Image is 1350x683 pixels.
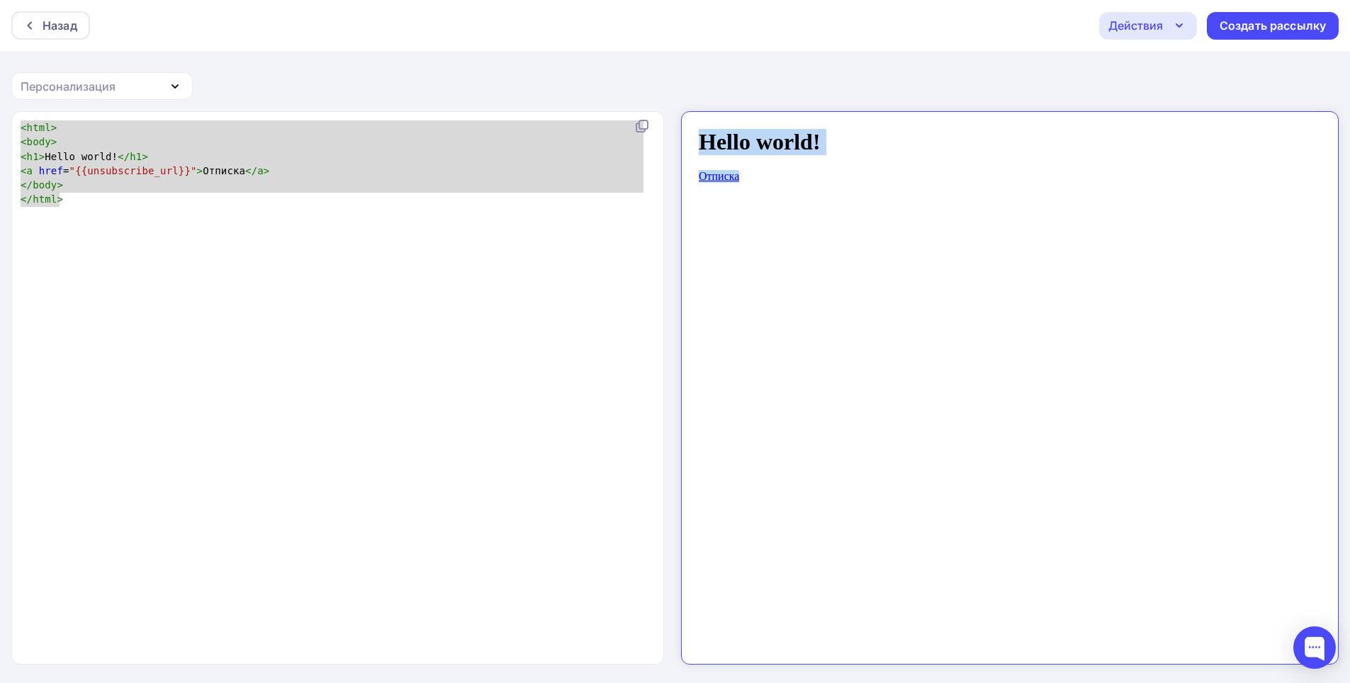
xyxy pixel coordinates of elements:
[245,165,257,176] span: </
[130,151,142,162] span: h1
[6,47,46,59] a: Отписка
[264,165,270,176] span: >
[69,165,197,176] span: "{{unsubscribe_url}}"
[142,151,148,162] span: >
[21,165,270,176] span: = Отписка
[21,165,27,176] span: <
[1220,18,1326,34] div: Создать рассылку
[27,151,39,162] span: h1
[118,151,130,162] span: </
[33,193,57,205] span: html
[39,151,45,162] span: >
[27,136,51,147] span: body
[21,193,33,205] span: </
[51,136,57,147] span: >
[21,78,116,95] div: Персонализация
[57,193,63,205] span: >
[39,165,63,176] span: href
[21,122,27,133] span: <
[57,179,63,191] span: >
[33,179,57,191] span: body
[1108,17,1163,34] div: Действия
[6,6,629,32] h1: Hello world!
[1099,12,1197,40] button: Действия
[27,165,33,176] span: a
[197,165,203,176] span: >
[21,136,27,147] span: <
[257,165,264,176] span: a
[51,122,57,133] span: >
[43,17,77,34] div: Назад
[21,151,27,162] span: <
[11,72,193,100] button: Персонализация
[21,179,33,191] span: </
[21,151,148,162] span: Hello world!
[27,122,51,133] span: html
